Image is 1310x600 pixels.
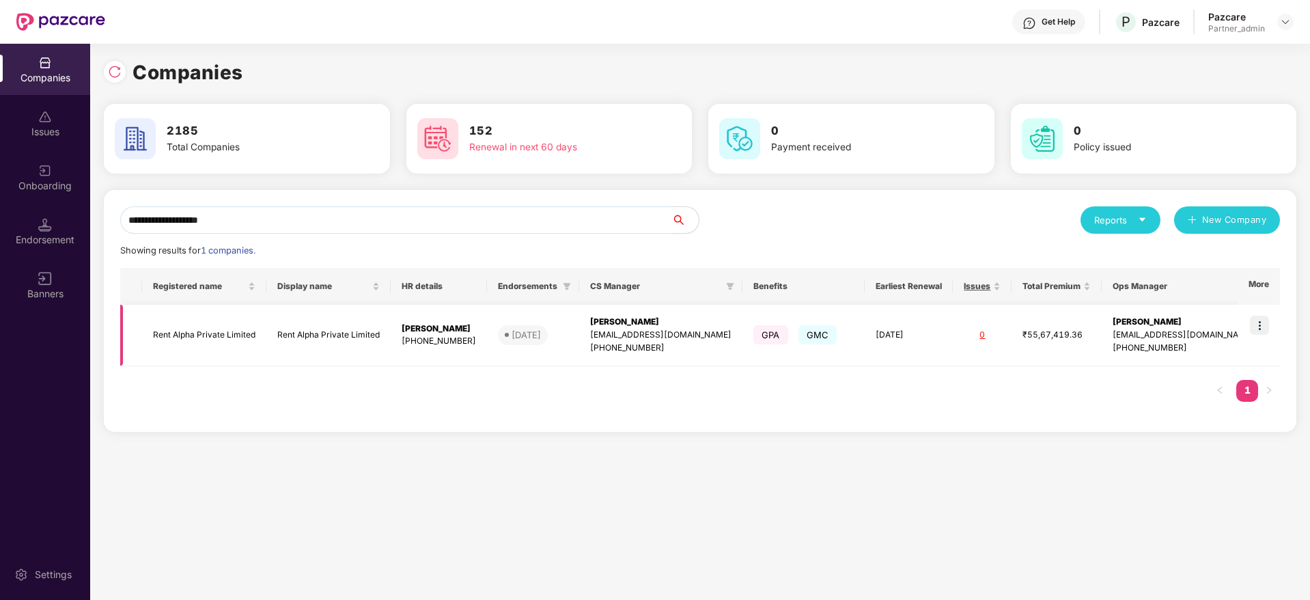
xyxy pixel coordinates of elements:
[1113,342,1254,355] div: [PHONE_NUMBER]
[723,278,737,295] span: filter
[1236,380,1258,400] a: 1
[1121,14,1130,30] span: P
[590,329,731,342] div: [EMAIL_ADDRESS][DOMAIN_NAME]
[1012,268,1102,305] th: Total Premium
[38,218,52,232] img: svg+xml;base64,PHN2ZyB3aWR0aD0iMTQuNSIgaGVpZ2h0PSIxNC41IiB2aWV3Qm94PSIwIDAgMTYgMTYiIGZpbGw9Im5vbm...
[590,342,731,355] div: [PHONE_NUMBER]
[590,316,731,329] div: [PERSON_NAME]
[1202,213,1267,227] span: New Company
[1142,16,1180,29] div: Pazcare
[964,281,990,292] span: Issues
[753,325,788,344] span: GPA
[1209,380,1231,402] button: left
[1042,16,1075,27] div: Get Help
[469,122,641,140] h3: 152
[1238,268,1280,305] th: More
[1208,10,1265,23] div: Pazcare
[1022,281,1081,292] span: Total Premium
[512,328,541,342] div: [DATE]
[38,56,52,70] img: svg+xml;base64,PHN2ZyBpZD0iQ29tcGFuaWVzIiB4bWxucz0iaHR0cDovL3d3dy53My5vcmcvMjAwMC9zdmciIHdpZHRoPS...
[671,215,699,226] span: search
[266,305,391,366] td: Rent Alpha Private Limited
[142,268,266,305] th: Registered name
[964,329,1001,342] div: 0
[1216,386,1224,394] span: left
[1280,16,1291,27] img: svg+xml;base64,PHN2ZyBpZD0iRHJvcGRvd24tMzJ4MzIiIHhtbG5zPSJodHRwOi8vd3d3LnczLm9yZy8yMDAwL3N2ZyIgd2...
[120,245,255,256] span: Showing results for
[1074,122,1246,140] h3: 0
[153,281,245,292] span: Registered name
[563,282,571,290] span: filter
[16,13,105,31] img: New Pazcare Logo
[167,140,339,155] div: Total Companies
[865,268,953,305] th: Earliest Renewal
[391,268,487,305] th: HR details
[719,118,760,159] img: svg+xml;base64,PHN2ZyB4bWxucz0iaHR0cDovL3d3dy53My5vcmcvMjAwMC9zdmciIHdpZHRoPSI2MCIgaGVpZ2h0PSI2MC...
[742,268,865,305] th: Benefits
[1022,329,1091,342] div: ₹55,67,419.36
[1022,118,1063,159] img: svg+xml;base64,PHN2ZyB4bWxucz0iaHR0cDovL3d3dy53My5vcmcvMjAwMC9zdmciIHdpZHRoPSI2MCIgaGVpZ2h0PSI2MC...
[1138,215,1147,224] span: caret-down
[402,323,476,336] div: [PERSON_NAME]
[142,305,266,366] td: Rent Alpha Private Limited
[1174,206,1280,234] button: plusNew Company
[31,568,76,582] div: Settings
[277,281,370,292] span: Display name
[671,206,699,234] button: search
[1208,23,1265,34] div: Partner_admin
[798,325,837,344] span: GMC
[1258,380,1280,402] li: Next Page
[469,140,641,155] div: Renewal in next 60 days
[1265,386,1273,394] span: right
[417,118,458,159] img: svg+xml;base64,PHN2ZyB4bWxucz0iaHR0cDovL3d3dy53My5vcmcvMjAwMC9zdmciIHdpZHRoPSI2MCIgaGVpZ2h0PSI2MC...
[771,122,943,140] h3: 0
[14,568,28,582] img: svg+xml;base64,PHN2ZyBpZD0iU2V0dGluZy0yMHgyMCIgeG1sbnM9Imh0dHA6Ly93d3cudzMub3JnLzIwMDAvc3ZnIiB3aW...
[1209,380,1231,402] li: Previous Page
[133,57,243,87] h1: Companies
[1113,281,1243,292] span: Ops Manager
[266,268,391,305] th: Display name
[38,164,52,178] img: svg+xml;base64,PHN2ZyB3aWR0aD0iMjAiIGhlaWdodD0iMjAiIHZpZXdCb3g9IjAgMCAyMCAyMCIgZmlsbD0ibm9uZSIgeG...
[1022,16,1036,30] img: svg+xml;base64,PHN2ZyBpZD0iSGVscC0zMngzMiIgeG1sbnM9Imh0dHA6Ly93d3cudzMub3JnLzIwMDAvc3ZnIiB3aWR0aD...
[771,140,943,155] div: Payment received
[108,65,122,79] img: svg+xml;base64,PHN2ZyBpZD0iUmVsb2FkLTMyeDMyIiB4bWxucz0iaHR0cDovL3d3dy53My5vcmcvMjAwMC9zdmciIHdpZH...
[201,245,255,256] span: 1 companies.
[726,282,734,290] span: filter
[167,122,339,140] h3: 2185
[1074,140,1246,155] div: Policy issued
[590,281,721,292] span: CS Manager
[1094,213,1147,227] div: Reports
[865,305,953,366] td: [DATE]
[1113,329,1254,342] div: [EMAIL_ADDRESS][DOMAIN_NAME]
[115,118,156,159] img: svg+xml;base64,PHN2ZyB4bWxucz0iaHR0cDovL3d3dy53My5vcmcvMjAwMC9zdmciIHdpZHRoPSI2MCIgaGVpZ2h0PSI2MC...
[560,278,574,295] span: filter
[38,110,52,124] img: svg+xml;base64,PHN2ZyBpZD0iSXNzdWVzX2Rpc2FibGVkIiB4bWxucz0iaHR0cDovL3d3dy53My5vcmcvMjAwMC9zdmciIH...
[38,272,52,286] img: svg+xml;base64,PHN2ZyB3aWR0aD0iMTYiIGhlaWdodD0iMTYiIHZpZXdCb3g9IjAgMCAxNiAxNiIgZmlsbD0ibm9uZSIgeG...
[498,281,557,292] span: Endorsements
[1236,380,1258,402] li: 1
[953,268,1012,305] th: Issues
[1188,215,1197,226] span: plus
[1250,316,1269,335] img: icon
[1113,316,1254,329] div: [PERSON_NAME]
[402,335,476,348] div: [PHONE_NUMBER]
[1258,380,1280,402] button: right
